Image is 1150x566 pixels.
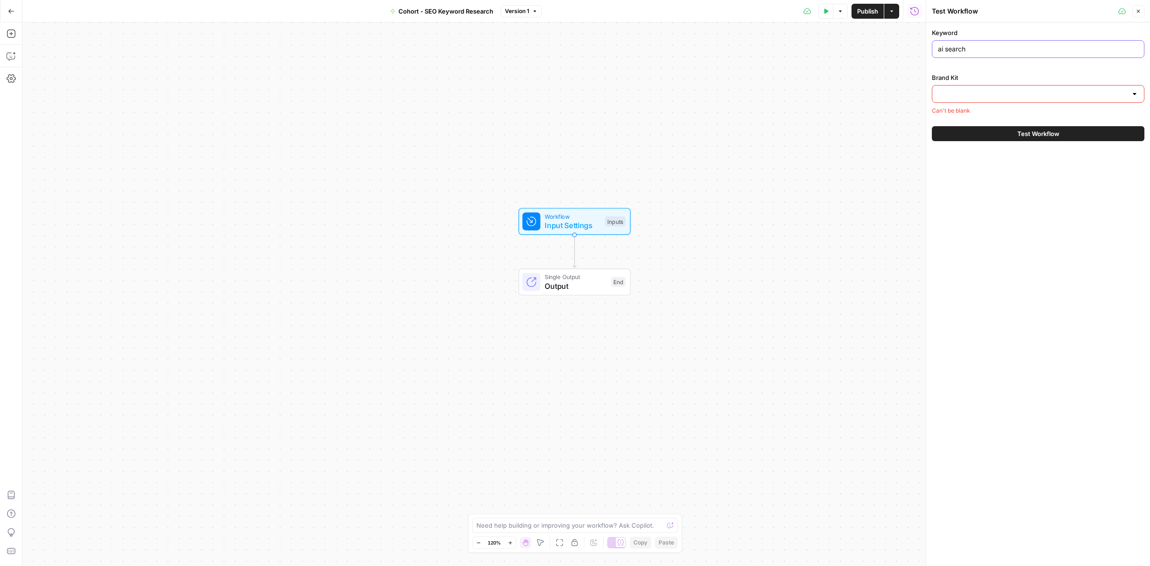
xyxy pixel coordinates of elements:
button: Copy [630,537,651,549]
span: Test Workflow [1017,129,1059,138]
label: Keyword [932,28,1144,37]
span: 120% [488,539,501,546]
span: Input Settings [545,220,600,231]
span: Copy [633,538,647,547]
div: End [611,277,625,287]
span: Single Output [545,272,606,281]
button: Paste [655,537,678,549]
button: Publish [852,4,884,19]
button: Test Workflow [932,126,1144,141]
div: WorkflowInput SettingsInputs [488,208,661,235]
label: Brand Kit [932,73,1144,82]
g: Edge from start to end [573,235,576,268]
button: Cohort - SEO Keyword Research [384,4,499,19]
span: Publish [857,7,878,16]
div: Can't be blank [932,107,1144,115]
span: Workflow [545,212,600,221]
div: Single OutputOutputEnd [488,269,661,296]
span: Cohort - SEO Keyword Research [398,7,493,16]
span: Output [545,280,606,292]
div: Inputs [605,216,625,227]
span: Paste [659,538,674,547]
span: Version 1 [505,7,529,15]
button: Version 1 [501,5,542,17]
